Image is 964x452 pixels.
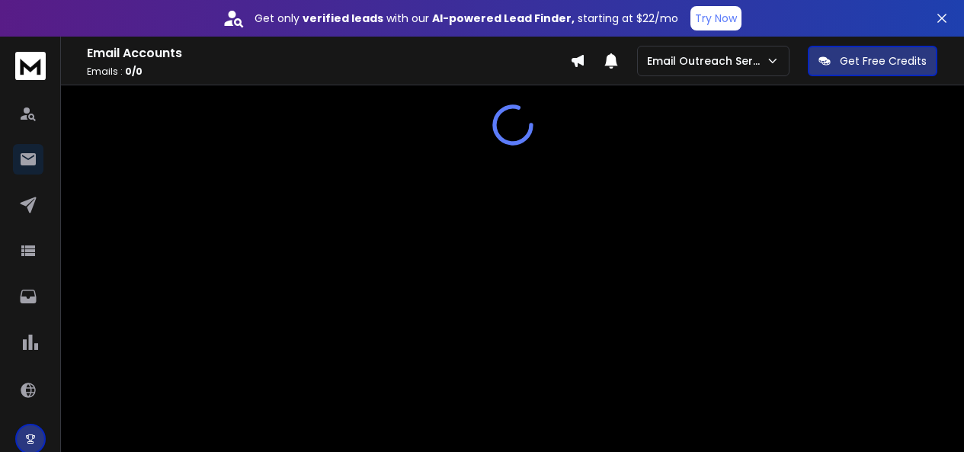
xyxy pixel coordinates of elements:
[15,52,46,80] img: logo
[647,53,766,69] p: Email Outreach Service
[255,11,678,26] p: Get only with our starting at $22/mo
[87,66,570,78] p: Emails :
[695,11,737,26] p: Try Now
[432,11,575,26] strong: AI-powered Lead Finder,
[690,6,741,30] button: Try Now
[303,11,383,26] strong: verified leads
[840,53,927,69] p: Get Free Credits
[808,46,937,76] button: Get Free Credits
[87,44,570,63] h1: Email Accounts
[125,65,143,78] span: 0 / 0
